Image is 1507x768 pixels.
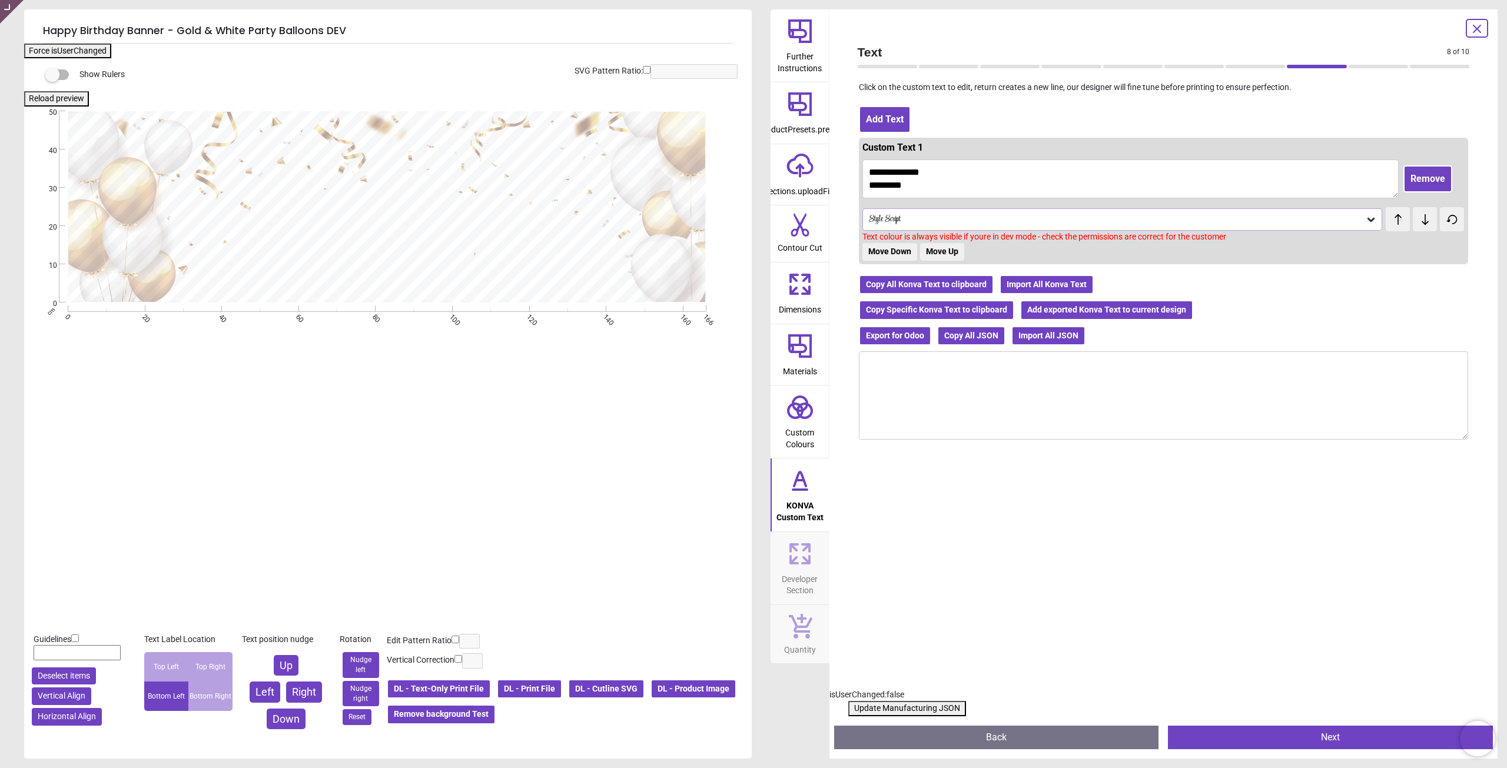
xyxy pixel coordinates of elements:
button: Dimensions [771,262,829,324]
button: Copy All JSON [937,326,1005,346]
span: 50 [35,108,57,118]
button: Copy All Konva Text to clipboard [859,275,994,295]
p: Click on the custom text to edit, return creates a new line, our designer will fine tune before p... [848,82,1479,94]
button: Export for Odoo [859,326,931,346]
label: Edit Pattern Ratio [387,635,452,647]
span: Text colour is always visible if youre in dev mode - check the permissions are correct for the cu... [862,232,1226,241]
button: Vertical Align [32,687,91,705]
button: Add exported Konva Text to current design [1020,300,1193,320]
button: Copy Specific Konva Text to clipboard [859,300,1014,320]
button: Import All Konva Text [1000,275,1094,295]
div: Text Label Location [144,634,233,646]
span: Text [858,44,1448,61]
button: Up [274,655,298,676]
div: Top Left [144,652,188,681]
button: Import All JSON [1011,326,1086,346]
button: Down [267,709,306,729]
button: Remove [1403,165,1452,192]
button: productPresets.preset [771,82,829,144]
button: DL - Print File [497,679,562,699]
button: Nudge right [343,681,379,707]
span: Further Instructions [772,45,828,74]
h5: Happy Birthday Banner - Gold & White Party Balloons DEV [43,19,733,44]
button: Update Manufacturing JSON [848,701,966,716]
div: Top Right [188,652,233,681]
button: Deselect items [32,667,96,685]
label: Vertical Correction [387,654,454,666]
button: Force isUserChanged [24,44,111,59]
button: Right [286,681,322,702]
span: Quantity [784,639,816,656]
span: Custom Text 1 [862,142,923,153]
span: KONVA Custom Text [772,494,828,523]
button: Quantity [771,605,829,664]
button: DL - Cutline SVG [568,679,645,699]
span: sections.uploadFile [765,180,835,198]
span: Dimensions [779,298,821,316]
div: Rotation [340,634,382,646]
button: Move Down [862,243,917,261]
div: Bottom Right [188,681,233,711]
span: Developer Section [772,568,828,597]
span: productPresets.preset [759,118,841,136]
div: Text position nudge [242,634,330,646]
span: Contour Cut [778,237,822,254]
button: Developer Section [771,532,829,604]
button: Horizontal Align [32,708,102,726]
button: Contour Cut [771,205,829,262]
iframe: Brevo live chat [1460,721,1495,756]
div: isUserChanged: false [829,689,1498,701]
button: Back [834,726,1159,749]
span: Materials [783,360,817,378]
button: Nudge left [343,652,379,678]
button: Materials [771,324,829,385]
button: Add Text [859,106,911,133]
span: 8 of 10 [1447,47,1469,57]
button: Custom Colours [771,385,829,458]
button: sections.uploadFile [771,144,829,205]
button: DL - Product Image [650,679,736,699]
span: Guidelines [34,634,71,644]
button: KONVA Custom Text [771,458,829,531]
button: DL - Text-Only Print File [387,679,491,699]
button: Reset [343,709,371,725]
label: SVG Pattern Ratio: [575,65,643,77]
button: Left [250,681,280,702]
span: Custom Colours [772,421,828,450]
button: Remove background Test [387,704,496,724]
button: Reload preview [24,91,89,107]
div: Bottom Left [144,681,188,711]
button: Move Up [920,243,964,261]
button: Further Instructions [771,9,829,82]
div: Style Script [868,215,1366,225]
div: Show Rulers [52,68,752,82]
button: Next [1168,726,1493,749]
